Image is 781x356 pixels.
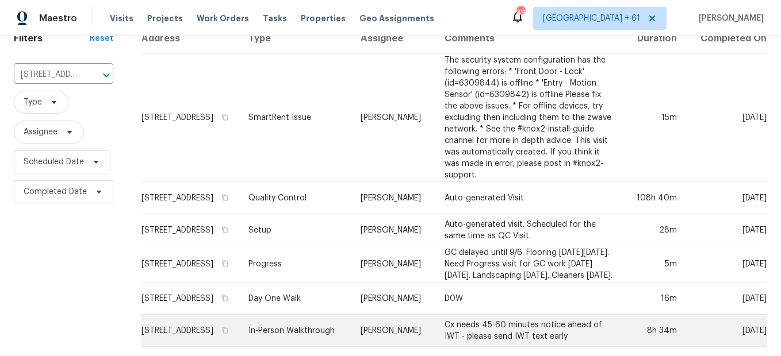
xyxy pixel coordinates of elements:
[90,33,113,44] div: Reset
[623,246,686,283] td: 5m
[686,214,767,246] td: [DATE]
[24,126,58,138] span: Assignee
[686,283,767,315] td: [DATE]
[351,283,435,315] td: [PERSON_NAME]
[98,67,114,83] button: Open
[220,258,230,269] button: Copy Address
[14,33,90,44] h1: Filters
[239,24,351,54] th: Type
[623,182,686,214] td: 108h 40m
[197,13,249,24] span: Work Orders
[435,246,623,283] td: GC delayed until 9/6. Flooring [DATE][DATE]. Need Progress visit for GC work [DATE][DATE]. Landsc...
[239,182,351,214] td: Quality Control
[623,24,686,54] th: Duration
[359,13,434,24] span: Geo Assignments
[220,225,230,235] button: Copy Address
[686,24,767,54] th: Completed On
[435,214,623,246] td: Auto-generated visit. Scheduled for the same time as QC Visit.
[239,214,351,246] td: Setup
[14,66,81,84] input: Search for an address...
[141,24,239,54] th: Address
[220,293,230,303] button: Copy Address
[141,214,239,246] td: [STREET_ADDRESS]
[263,14,287,22] span: Tasks
[239,246,351,283] td: Progress
[435,182,623,214] td: Auto-generated Visit
[686,54,767,182] td: [DATE]
[516,7,525,18] div: 495
[435,315,623,347] td: Cx needs 45-60 minutes notice ahead of IWT - please send IWT text early
[141,246,239,283] td: [STREET_ADDRESS]
[147,13,183,24] span: Projects
[220,112,230,122] button: Copy Address
[351,214,435,246] td: [PERSON_NAME]
[301,13,346,24] span: Properties
[39,13,77,24] span: Maestro
[24,156,84,168] span: Scheduled Date
[686,182,767,214] td: [DATE]
[220,192,230,203] button: Copy Address
[141,182,239,214] td: [STREET_ADDRESS]
[435,24,623,54] th: Comments
[239,283,351,315] td: Day One Walk
[623,283,686,315] td: 16m
[351,182,435,214] td: [PERSON_NAME]
[351,246,435,283] td: [PERSON_NAME]
[351,315,435,347] td: [PERSON_NAME]
[141,283,239,315] td: [STREET_ADDRESS]
[623,54,686,182] td: 15m
[110,13,133,24] span: Visits
[694,13,764,24] span: [PERSON_NAME]
[239,54,351,182] td: SmartRent Issue
[239,315,351,347] td: In-Person Walkthrough
[24,186,87,198] span: Completed Date
[686,315,767,347] td: [DATE]
[435,54,623,182] td: The security system configuration has the following errors: * 'Front Door - Lock' (id=6309844) is...
[623,214,686,246] td: 28m
[141,315,239,347] td: [STREET_ADDRESS]
[141,54,239,182] td: [STREET_ADDRESS]
[220,325,230,335] button: Copy Address
[543,13,640,24] span: [GEOGRAPHIC_DATA] + 61
[623,315,686,347] td: 8h 34m
[24,96,42,108] span: Type
[435,283,623,315] td: D0W
[351,24,435,54] th: Assignee
[686,246,767,283] td: [DATE]
[351,54,435,182] td: [PERSON_NAME]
